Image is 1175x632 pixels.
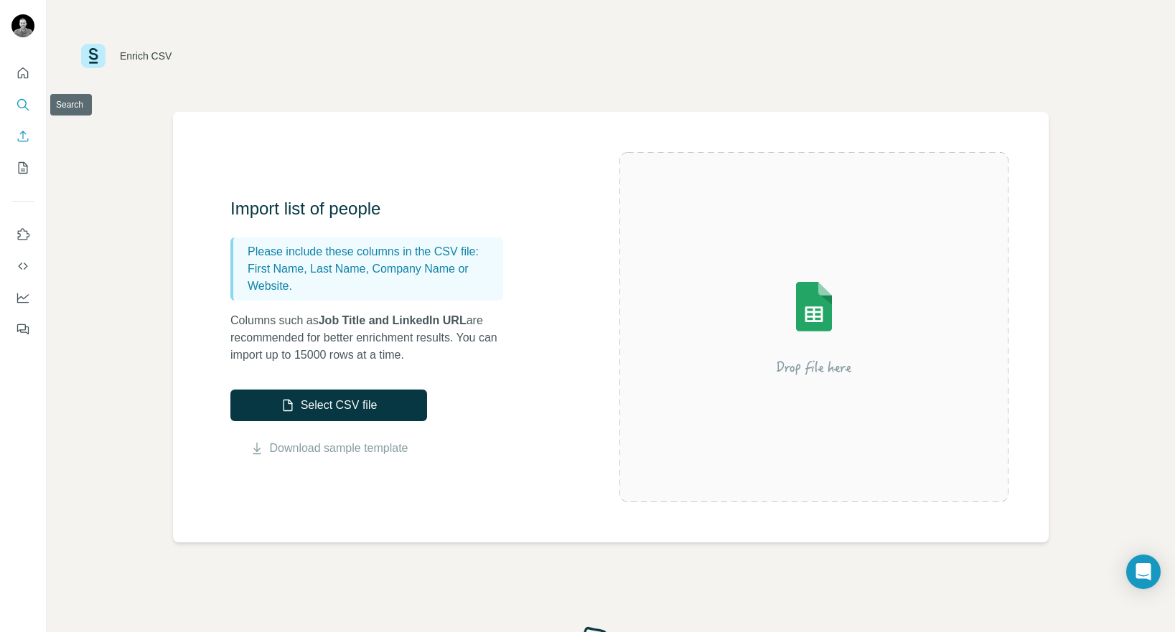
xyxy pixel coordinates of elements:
button: Feedback [11,316,34,342]
p: First Name, Last Name, Company Name or Website. [248,260,497,295]
button: Search [11,92,34,118]
div: Open Intercom Messenger [1126,555,1161,589]
img: Avatar [11,14,34,37]
button: Use Surfe on LinkedIn [11,222,34,247]
button: Dashboard [11,285,34,311]
img: Surfe Logo [81,44,106,68]
button: Enrich CSV [11,123,34,149]
button: Use Surfe API [11,253,34,279]
a: Download sample template [270,440,408,457]
button: Download sample template [230,440,427,457]
p: Please include these columns in the CSV file: [248,243,497,260]
p: Columns such as are recommended for better enrichment results. You can import up to 15000 rows at... [230,312,518,364]
button: Select CSV file [230,390,427,421]
img: Surfe Illustration - Drop file here or select below [685,241,943,413]
span: Job Title and LinkedIn URL [319,314,467,326]
div: Enrich CSV [120,49,172,63]
button: My lists [11,155,34,181]
h3: Import list of people [230,197,518,220]
button: Quick start [11,60,34,86]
